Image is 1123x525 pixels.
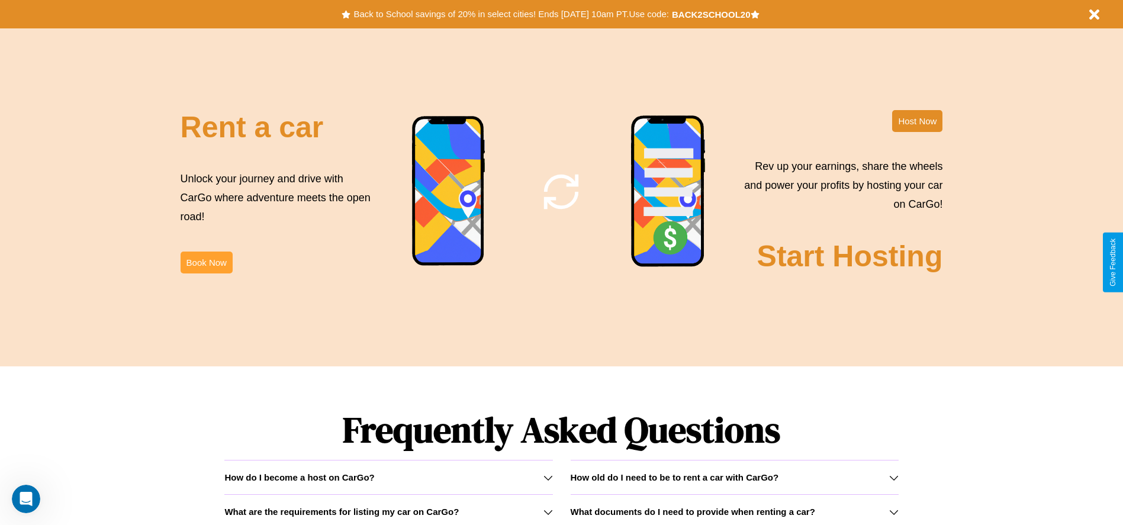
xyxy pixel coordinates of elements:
[630,115,706,269] img: phone
[181,110,324,144] h2: Rent a car
[757,239,943,273] h2: Start Hosting
[224,400,898,460] h1: Frequently Asked Questions
[411,115,486,268] img: phone
[672,9,751,20] b: BACK2SCHOOL20
[571,472,779,482] h3: How old do I need to be to rent a car with CarGo?
[1109,239,1117,286] div: Give Feedback
[350,6,671,22] button: Back to School savings of 20% in select cities! Ends [DATE] 10am PT.Use code:
[224,507,459,517] h3: What are the requirements for listing my car on CarGo?
[12,485,40,513] iframe: Intercom live chat
[181,252,233,273] button: Book Now
[181,169,375,227] p: Unlock your journey and drive with CarGo where adventure meets the open road!
[224,472,374,482] h3: How do I become a host on CarGo?
[737,157,942,214] p: Rev up your earnings, share the wheels and power your profits by hosting your car on CarGo!
[892,110,942,132] button: Host Now
[571,507,815,517] h3: What documents do I need to provide when renting a car?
